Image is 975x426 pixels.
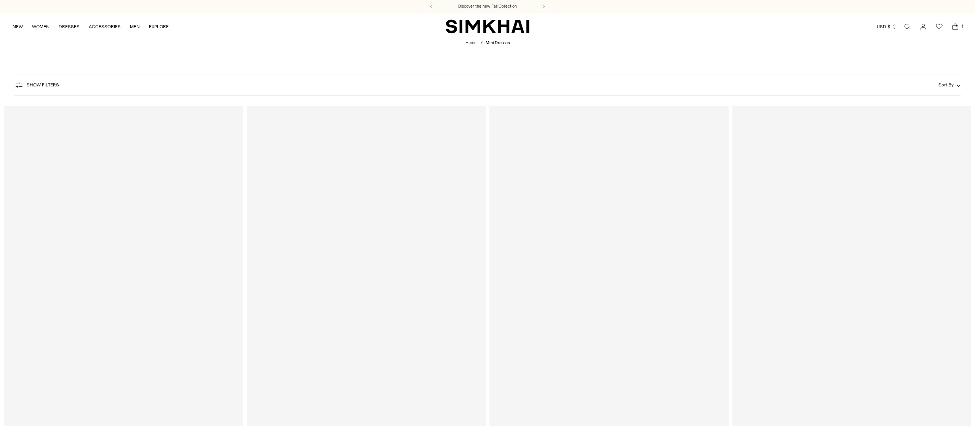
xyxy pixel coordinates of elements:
[130,18,140,35] a: MEN
[458,3,517,10] a: Discover the new Fall Collection
[14,79,59,91] button: Show Filters
[465,40,476,45] a: Home
[89,18,121,35] a: ACCESSORIES
[877,18,897,35] button: USD $
[948,19,963,34] a: Open cart modal
[149,18,169,35] a: EXPLORE
[932,19,947,34] a: Wishlist
[446,19,529,34] a: SIMKHAI
[481,40,483,46] div: /
[465,40,510,46] nav: breadcrumbs
[59,18,80,35] a: DRESSES
[938,81,961,89] button: Sort By
[900,19,915,34] a: Open search modal
[916,19,931,34] a: Go to the account page
[486,40,510,45] span: Mini Dresses
[13,18,23,35] a: NEW
[32,18,50,35] a: WOMEN
[27,82,59,88] span: Show Filters
[959,23,966,30] span: 1
[938,82,954,88] span: Sort By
